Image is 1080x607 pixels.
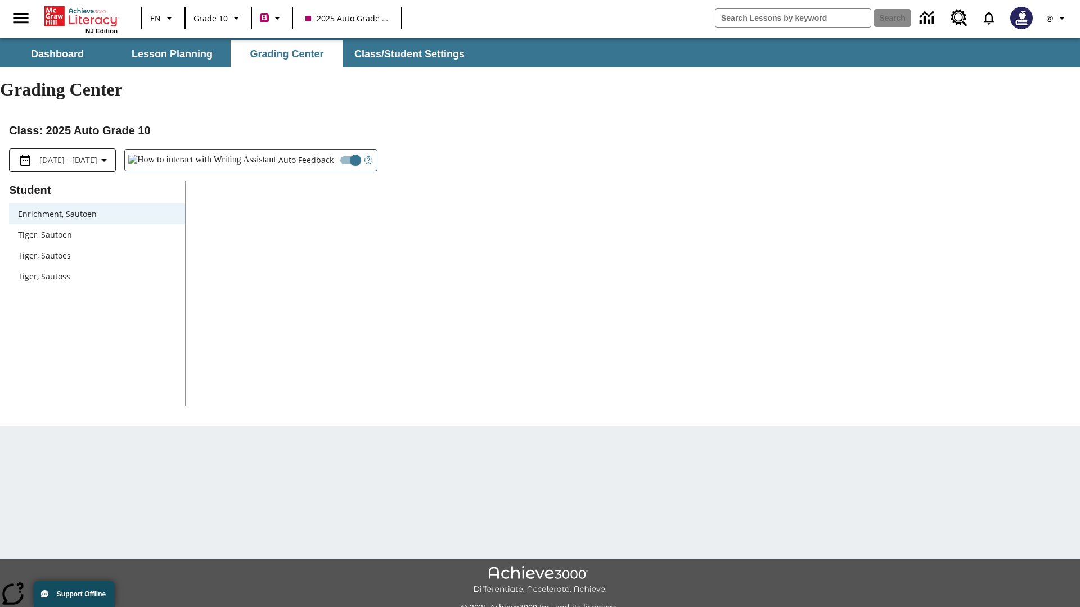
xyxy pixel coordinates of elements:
button: Boost Class color is violet red. Change class color [255,8,289,28]
div: Enrichment, Sautoen [9,203,185,224]
p: Student [9,181,185,199]
span: Grade 10 [193,12,228,24]
span: B [262,11,267,25]
div: Tiger, Sautoss [9,266,185,287]
input: search field [715,9,871,27]
img: Avatar [1010,7,1033,29]
span: EN [150,12,161,24]
button: Open Help for Writing Assistant [360,150,377,171]
div: Tiger, Sautoes [9,245,185,266]
button: Profile/Settings [1039,8,1075,28]
button: Open side menu [4,2,38,35]
div: Tiger, Sautoen [9,224,185,245]
span: @ [1046,12,1054,24]
span: Tiger, Sautoes [18,250,176,261]
div: Home [44,4,118,34]
span: Support Offline [57,590,106,598]
a: Notifications [974,3,1003,33]
span: Auto Feedback [278,154,334,166]
button: Grade: Grade 10, Select a grade [189,8,247,28]
span: 2025 Auto Grade 10 [305,12,389,24]
a: Data Center [913,3,944,34]
span: NJ Edition [85,28,118,34]
button: Support Offline [34,581,115,607]
button: Select a new avatar [1003,3,1039,33]
img: Achieve3000 Differentiate Accelerate Achieve [473,566,607,595]
span: [DATE] - [DATE] [39,154,97,166]
button: Grading Center [231,40,343,67]
button: Dashboard [1,40,114,67]
img: How to interact with Writing Assistant [128,155,276,166]
span: Enrichment, Sautoen [18,208,176,220]
button: Select the date range menu item [14,153,111,167]
span: Tiger, Sautoen [18,229,176,241]
button: Language: EN, Select a language [145,8,181,28]
button: Lesson Planning [116,40,228,67]
a: Resource Center, Will open in new tab [944,3,974,33]
span: Tiger, Sautoss [18,270,176,282]
h2: Class : 2025 Auto Grade 10 [9,121,1071,139]
svg: Collapse Date Range Filter [97,153,111,167]
button: Class/Student Settings [345,40,474,67]
a: Home [44,5,118,28]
